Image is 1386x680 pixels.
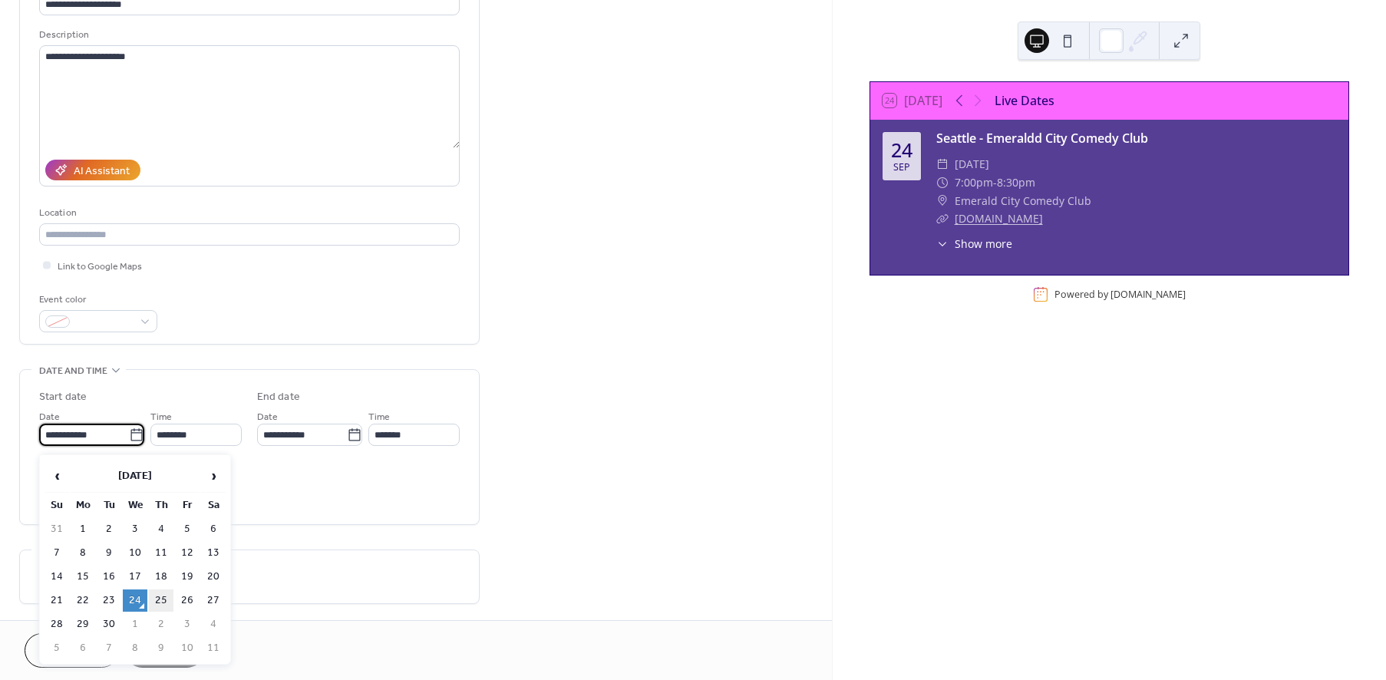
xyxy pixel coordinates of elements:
th: [DATE] [71,460,200,493]
td: 9 [97,542,121,564]
td: 25 [149,589,173,612]
td: 21 [45,589,69,612]
td: 4 [149,518,173,540]
td: 11 [201,637,226,659]
span: Time [150,409,172,425]
span: Emerald City Comedy Club [955,192,1091,210]
div: Location [39,205,457,221]
td: 3 [175,613,200,635]
td: 17 [123,566,147,588]
a: [DOMAIN_NAME] [1110,288,1186,301]
td: 8 [71,542,95,564]
span: › [202,460,225,491]
div: Powered by [1054,288,1186,301]
td: 19 [175,566,200,588]
div: ​ [936,173,949,192]
span: Show more [955,236,1012,252]
td: 4 [201,613,226,635]
button: AI Assistant [45,160,140,180]
td: 6 [201,518,226,540]
div: Live Dates [995,91,1054,110]
th: Mo [71,494,95,517]
td: 30 [97,613,121,635]
td: 29 [71,613,95,635]
div: Sep [893,163,910,173]
td: 5 [175,518,200,540]
td: 26 [175,589,200,612]
a: Seattle - Emeraldd City Comedy Club [936,130,1148,147]
div: ​ [936,192,949,210]
th: Sa [201,494,226,517]
th: Tu [97,494,121,517]
span: 7:00pm [955,173,993,192]
td: 31 [45,518,69,540]
td: 1 [71,518,95,540]
td: 22 [71,589,95,612]
a: [DOMAIN_NAME] [955,211,1043,226]
td: 5 [45,637,69,659]
span: Time [368,409,390,425]
span: ‹ [45,460,68,491]
td: 13 [201,542,226,564]
td: 23 [97,589,121,612]
td: 2 [149,613,173,635]
div: Start date [39,389,87,405]
div: AI Assistant [74,163,130,180]
div: End date [257,389,300,405]
td: 7 [97,637,121,659]
td: 10 [123,542,147,564]
span: 8:30pm [997,173,1035,192]
td: 6 [71,637,95,659]
td: 16 [97,566,121,588]
td: 7 [45,542,69,564]
th: Th [149,494,173,517]
span: Date [39,409,60,425]
td: 2 [97,518,121,540]
td: 14 [45,566,69,588]
td: 11 [149,542,173,564]
div: Event color [39,292,154,308]
td: 18 [149,566,173,588]
td: 1 [123,613,147,635]
span: Link to Google Maps [58,259,142,275]
th: We [123,494,147,517]
td: 3 [123,518,147,540]
td: 24 [123,589,147,612]
td: 9 [149,637,173,659]
span: Date [257,409,278,425]
td: 27 [201,589,226,612]
span: - [993,173,997,192]
button: Cancel [25,633,119,668]
th: Fr [175,494,200,517]
div: Description [39,27,457,43]
td: 28 [45,613,69,635]
td: 20 [201,566,226,588]
div: ​ [936,210,949,228]
span: Date and time [39,363,107,379]
td: 8 [123,637,147,659]
div: ​ [936,236,949,252]
td: 15 [71,566,95,588]
span: [DATE] [955,155,989,173]
td: 12 [175,542,200,564]
div: 24 [891,140,912,160]
div: ​ [936,155,949,173]
td: 10 [175,637,200,659]
th: Su [45,494,69,517]
button: ​Show more [936,236,1012,252]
